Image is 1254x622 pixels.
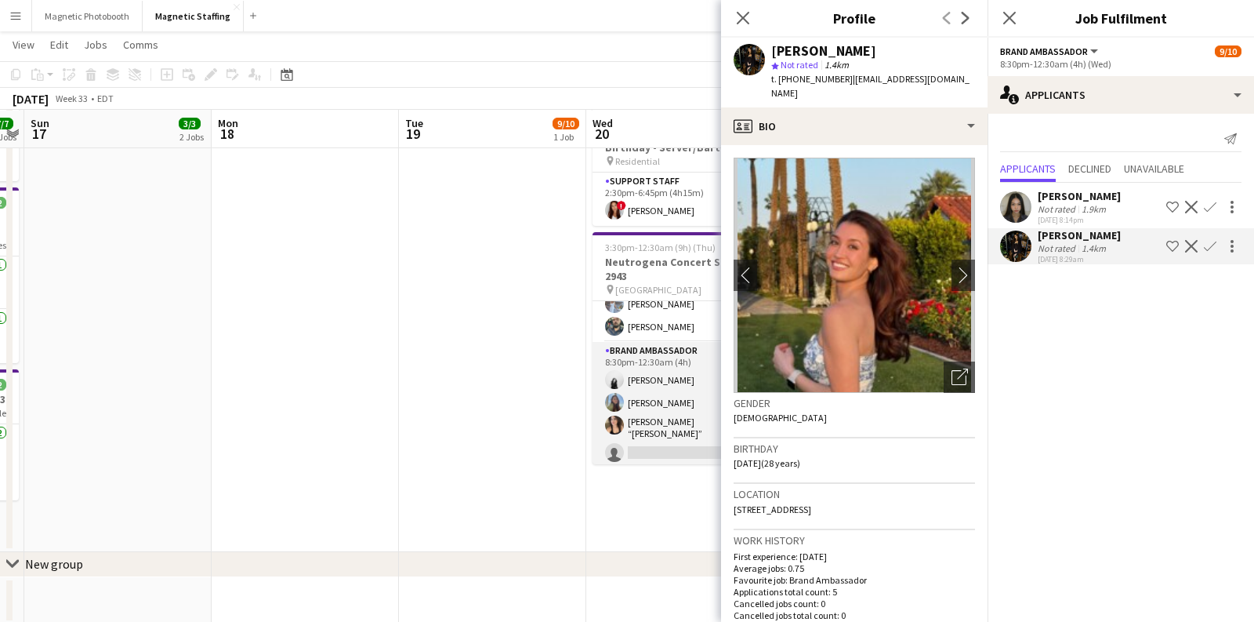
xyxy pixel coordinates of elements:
[143,1,244,31] button: Magnetic Staffing
[734,158,975,393] img: Crew avatar or photo
[179,118,201,129] span: 3/3
[988,8,1254,28] h3: Job Fulfilment
[734,504,811,515] span: [STREET_ADDRESS]
[52,93,91,104] span: Week 33
[734,598,975,609] p: Cancelled jobs count: 0
[6,35,41,55] a: View
[593,342,768,468] app-card-role: Brand Ambassador4A3/48:30pm-12:30am (4h)[PERSON_NAME][PERSON_NAME][PERSON_NAME] “[PERSON_NAME]” [...
[78,35,114,55] a: Jobs
[123,38,158,52] span: Comms
[553,131,578,143] div: 1 Job
[781,59,818,71] span: Not rated
[97,93,114,104] div: EDT
[1124,163,1184,174] span: Unavailable
[771,73,969,99] span: | [EMAIL_ADDRESS][DOMAIN_NAME]
[117,35,165,55] a: Comms
[1068,163,1111,174] span: Declined
[593,116,613,130] span: Wed
[734,457,800,469] span: [DATE] (28 years)
[821,59,852,71] span: 1.4km
[1000,45,1088,57] span: Brand Ambassador
[593,104,768,226] app-job-card: 2:30pm-6:45pm (4h15m)1/1[PERSON_NAME]'s 11th Birthday - Server/Bartender #3104 Residential1 RoleS...
[32,1,143,31] button: Magnetic Photobooth
[84,38,107,52] span: Jobs
[590,125,613,143] span: 20
[1038,189,1121,203] div: [PERSON_NAME]
[734,533,975,547] h3: Work history
[593,173,768,226] app-card-role: Support Staff1/12:30pm-6:45pm (4h15m)![PERSON_NAME]
[1000,163,1056,174] span: Applicants
[216,125,238,143] span: 18
[28,125,49,143] span: 17
[721,107,988,145] div: Bio
[13,38,34,52] span: View
[31,116,49,130] span: Sun
[605,242,716,253] span: 3:30pm-12:30am (9h) (Thu)
[1078,242,1109,254] div: 1.4km
[615,155,660,167] span: Residential
[1038,254,1121,264] div: [DATE] 8:29am
[944,362,975,393] div: Open photos pop-in
[734,412,827,424] span: [DEMOGRAPHIC_DATA]
[1215,45,1241,57] span: 9/10
[988,76,1254,114] div: Applicants
[721,8,988,28] h3: Profile
[1038,215,1121,225] div: [DATE] 8:14pm
[734,442,975,456] h3: Birthday
[218,116,238,130] span: Mon
[615,284,701,296] span: [GEOGRAPHIC_DATA]
[734,551,975,562] p: First experience: [DATE]
[403,125,423,143] span: 19
[734,609,975,621] p: Cancelled jobs total count: 0
[617,201,626,210] span: !
[593,232,768,464] app-job-card: 3:30pm-12:30am (9h) (Thu)9/10Neutrogena Concert Series 2943 [GEOGRAPHIC_DATA]3 Roles[PERSON_NAME]...
[25,556,83,572] div: New group
[405,116,423,130] span: Tue
[734,586,975,598] p: Applications total count: 5
[771,44,876,58] div: [PERSON_NAME]
[1038,203,1078,215] div: Not rated
[1038,242,1078,254] div: Not rated
[734,562,975,574] p: Average jobs: 0.75
[553,118,579,129] span: 9/10
[1038,228,1121,242] div: [PERSON_NAME]
[13,91,49,107] div: [DATE]
[593,255,768,283] h3: Neutrogena Concert Series 2943
[734,574,975,586] p: Favourite job: Brand Ambassador
[50,38,68,52] span: Edit
[1078,203,1109,215] div: 1.9km
[734,396,975,410] h3: Gender
[1000,58,1241,70] div: 8:30pm-12:30am (4h) (Wed)
[1000,45,1100,57] button: Brand Ambassador
[179,131,204,143] div: 2 Jobs
[771,73,853,85] span: t. [PHONE_NUMBER]
[44,35,74,55] a: Edit
[734,487,975,501] h3: Location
